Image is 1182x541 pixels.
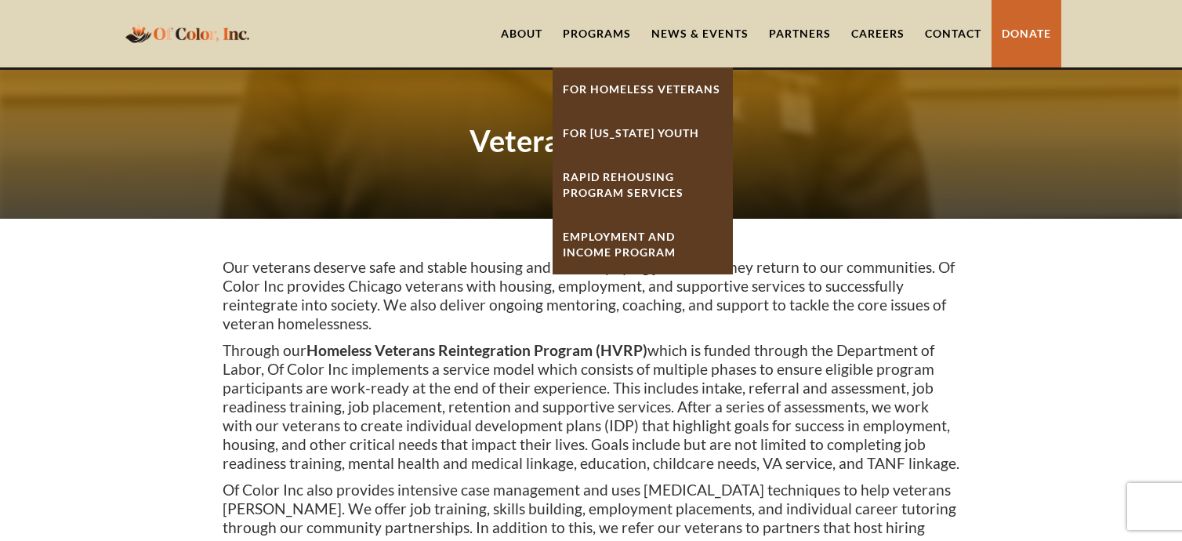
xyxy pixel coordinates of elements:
strong: Rapid ReHousing Program Services [563,170,683,199]
a: Rapid ReHousing Program Services [553,155,733,215]
a: For [US_STATE] Youth [553,111,733,155]
p: Through our which is funded through the Department of Labor, Of Color Inc implements a service mo... [223,341,959,473]
p: Our veterans deserve safe and stable housing and decent-paying jobs when they return to our commu... [223,258,959,333]
strong: Homeless Veterans Reintegration Program (HVRP) [306,341,647,359]
div: Programs [563,26,631,42]
nav: Programs [553,67,733,274]
a: For Homeless Veterans [553,67,733,111]
a: Employment And Income Program [553,215,733,274]
a: home [121,15,254,52]
strong: Veteran Programs [470,122,712,158]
